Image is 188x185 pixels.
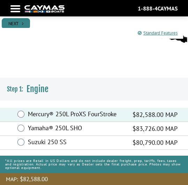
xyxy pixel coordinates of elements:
span: MAP: [6,176,18,183]
a: Standard Features [138,30,178,37]
label: Suzuki 250 SS [28,138,124,148]
span: $83,726.00 MAP [133,124,177,133]
span: $82,588.00 MAP [133,110,177,119]
label: Yamaha® 250L SHO [28,124,124,134]
a: Next [2,18,30,29]
span: $80,790.00 MAP [133,138,177,147]
div: 1-888-4CAYMAS [138,5,178,12]
img: white-logo-c9c8dbefe5ff5ceceb0f0178aa75bf4bb51f6bca0971e226c86eb53dfe498488.png [24,5,65,13]
span: $82,588.00 [20,175,48,183]
label: Mercury® 250L ProXS FourStroke [28,110,124,120]
p: *All prices are Retail in US Dollars and do not include dealer freight, prep, tariffs, fees, taxe... [5,156,183,173]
